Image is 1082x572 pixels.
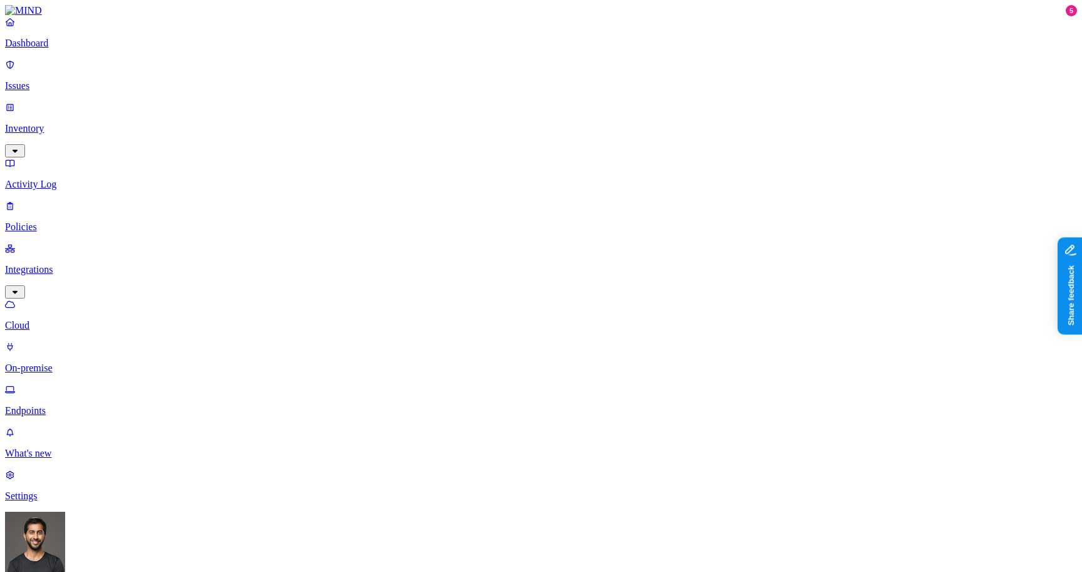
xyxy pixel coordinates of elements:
p: Activity Log [5,179,1077,190]
div: 5 [1066,5,1077,16]
a: Issues [5,59,1077,92]
a: Policies [5,200,1077,233]
a: Integrations [5,243,1077,297]
a: MIND [5,5,1077,16]
a: Cloud [5,299,1077,331]
p: Issues [5,80,1077,92]
img: Hod Bin Noon [5,512,65,572]
p: Integrations [5,264,1077,275]
p: Endpoints [5,405,1077,416]
p: Policies [5,221,1077,233]
a: Inventory [5,102,1077,156]
a: What's new [5,426,1077,459]
p: Cloud [5,320,1077,331]
p: Dashboard [5,38,1077,49]
a: Settings [5,469,1077,502]
a: Endpoints [5,384,1077,416]
p: What's new [5,448,1077,459]
a: On-premise [5,341,1077,374]
a: Dashboard [5,16,1077,49]
p: On-premise [5,363,1077,374]
a: Activity Log [5,157,1077,190]
img: MIND [5,5,42,16]
p: Settings [5,490,1077,502]
p: Inventory [5,123,1077,134]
